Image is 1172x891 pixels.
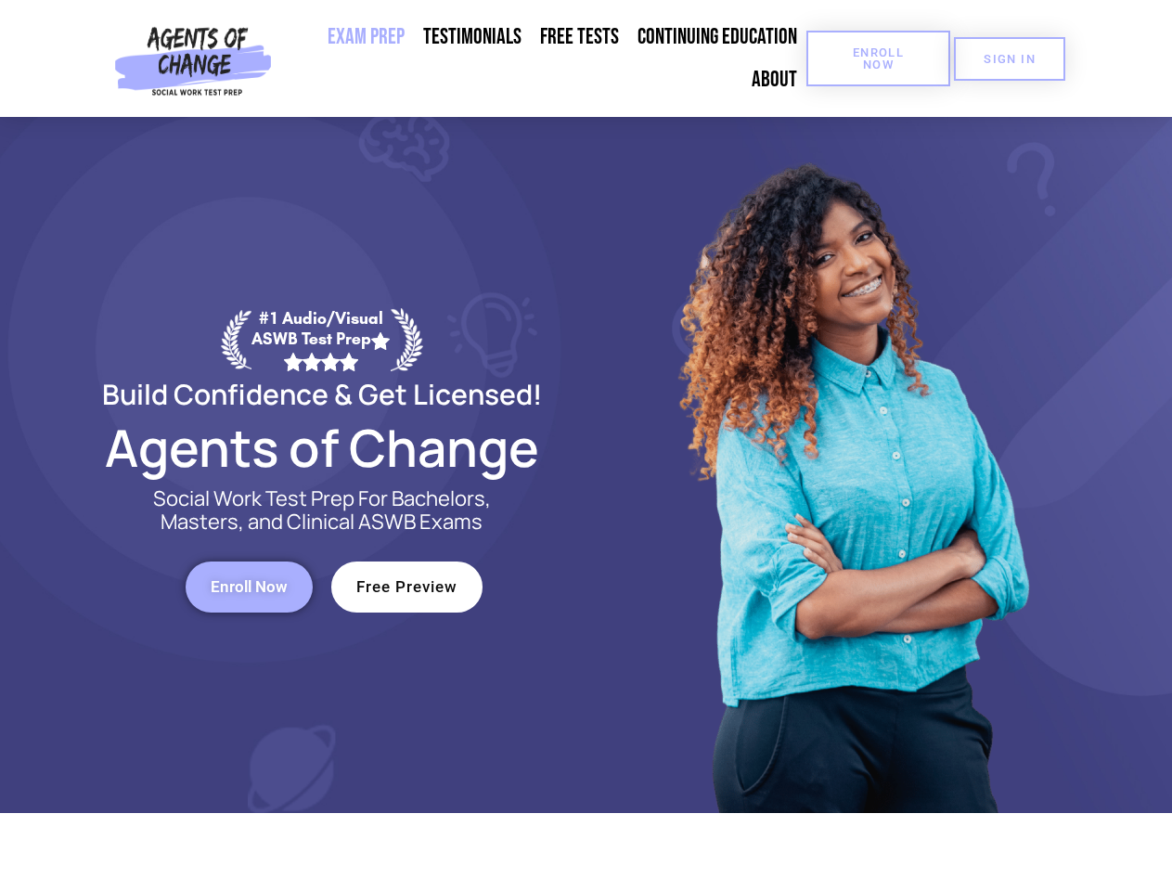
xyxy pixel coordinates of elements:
a: Enroll Now [806,31,950,86]
img: Website Image 1 (1) [665,117,1037,813]
nav: Menu [279,16,806,101]
p: Social Work Test Prep For Bachelors, Masters, and Clinical ASWB Exams [132,487,512,534]
span: Enroll Now [836,46,921,71]
h2: Agents of Change [58,426,586,469]
a: Continuing Education [628,16,806,58]
a: SIGN IN [954,37,1065,81]
div: #1 Audio/Visual ASWB Test Prep [251,308,391,370]
span: SIGN IN [984,53,1036,65]
span: Enroll Now [211,579,288,595]
span: Free Preview [356,579,457,595]
a: Testimonials [414,16,531,58]
a: Exam Prep [318,16,414,58]
h2: Build Confidence & Get Licensed! [58,381,586,407]
a: Free Preview [331,562,483,613]
a: Free Tests [531,16,628,58]
a: About [742,58,806,101]
a: Enroll Now [186,562,313,613]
